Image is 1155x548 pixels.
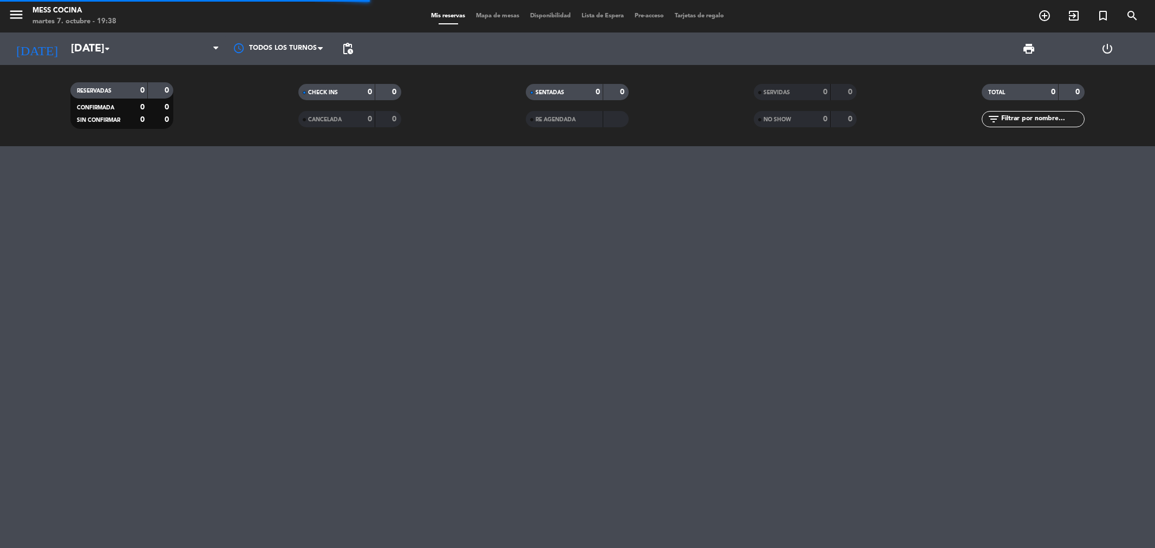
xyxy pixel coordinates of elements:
i: menu [8,6,24,23]
span: print [1022,42,1035,55]
strong: 0 [140,116,145,123]
strong: 0 [392,115,399,123]
span: Mapa de mesas [471,13,525,19]
i: [DATE] [8,37,66,61]
strong: 0 [1051,88,1055,96]
span: Pre-acceso [629,13,669,19]
i: turned_in_not [1097,9,1110,22]
strong: 0 [1075,88,1082,96]
span: CONFIRMADA [77,105,114,110]
strong: 0 [368,88,372,96]
span: Mis reservas [426,13,471,19]
i: power_settings_new [1101,42,1114,55]
span: NO SHOW [764,117,791,122]
i: add_circle_outline [1038,9,1051,22]
span: Tarjetas de regalo [669,13,729,19]
input: Filtrar por nombre... [1000,113,1084,125]
strong: 0 [140,103,145,111]
strong: 0 [165,116,171,123]
span: SIN CONFIRMAR [77,118,120,123]
span: CANCELADA [308,117,342,122]
i: exit_to_app [1067,9,1080,22]
strong: 0 [848,88,854,96]
div: martes 7. octubre - 19:38 [32,16,116,27]
strong: 0 [848,115,854,123]
span: pending_actions [341,42,354,55]
div: Mess Cocina [32,5,116,16]
div: LOG OUT [1068,32,1147,65]
strong: 0 [596,88,600,96]
span: CHECK INS [308,90,338,95]
i: search [1126,9,1139,22]
span: Disponibilidad [525,13,576,19]
span: Lista de Espera [576,13,629,19]
strong: 0 [823,115,827,123]
strong: 0 [392,88,399,96]
span: RESERVADAS [77,88,112,94]
span: SENTADAS [536,90,564,95]
strong: 0 [620,88,627,96]
span: RE AGENDADA [536,117,576,122]
span: SERVIDAS [764,90,790,95]
strong: 0 [165,87,171,94]
strong: 0 [823,88,827,96]
button: menu [8,6,24,27]
i: filter_list [987,113,1000,126]
strong: 0 [368,115,372,123]
span: TOTAL [988,90,1005,95]
strong: 0 [140,87,145,94]
i: arrow_drop_down [101,42,114,55]
strong: 0 [165,103,171,111]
